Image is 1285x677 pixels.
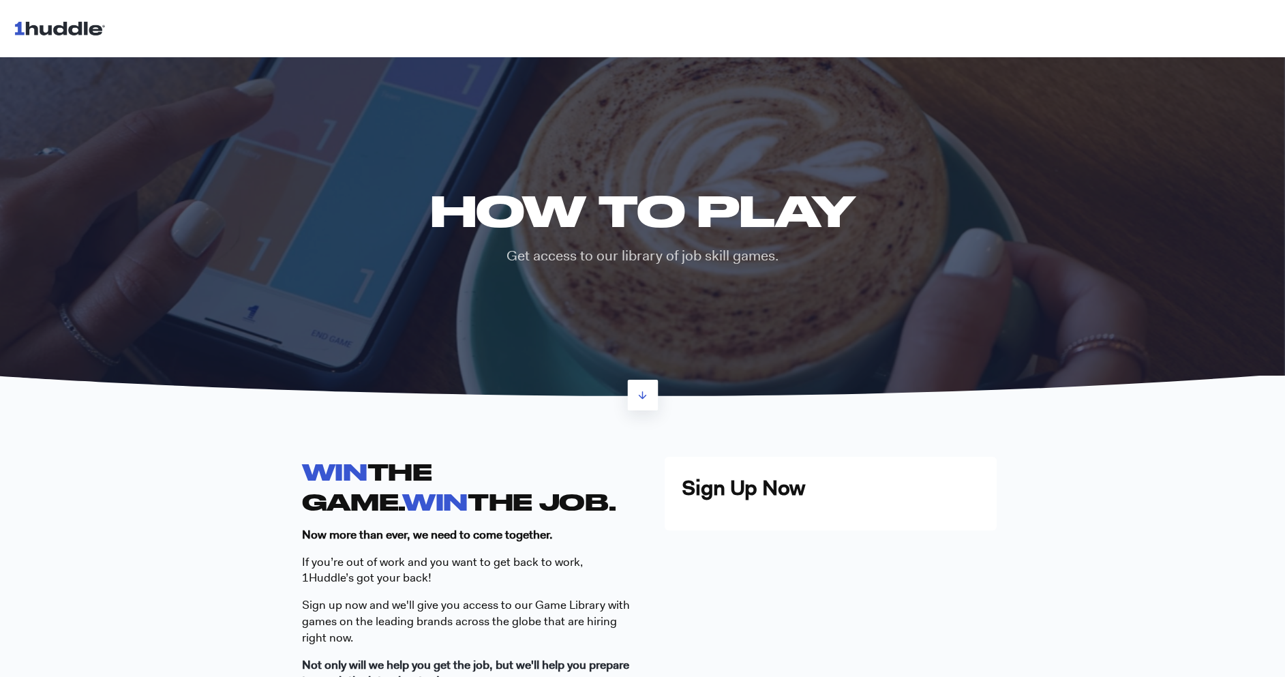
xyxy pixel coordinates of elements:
[402,488,468,515] span: WIN
[302,597,630,645] span: ign up now and we'll give you access to our Game Library with games on the leading brands across ...
[682,474,980,502] h3: Sign Up Now
[302,527,553,542] strong: Now more than ever, we need to come together.
[302,554,583,586] span: If you’re out of work and you want to get back to work, 1Huddle’s got your back!
[420,185,865,235] h1: HOW TO PLAY
[302,597,634,646] p: S
[420,246,865,266] p: Get access to our library of job skill games.
[14,15,111,41] img: 1huddle
[302,458,616,514] strong: THE GAME. THE JOB.
[302,458,367,485] span: WIN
